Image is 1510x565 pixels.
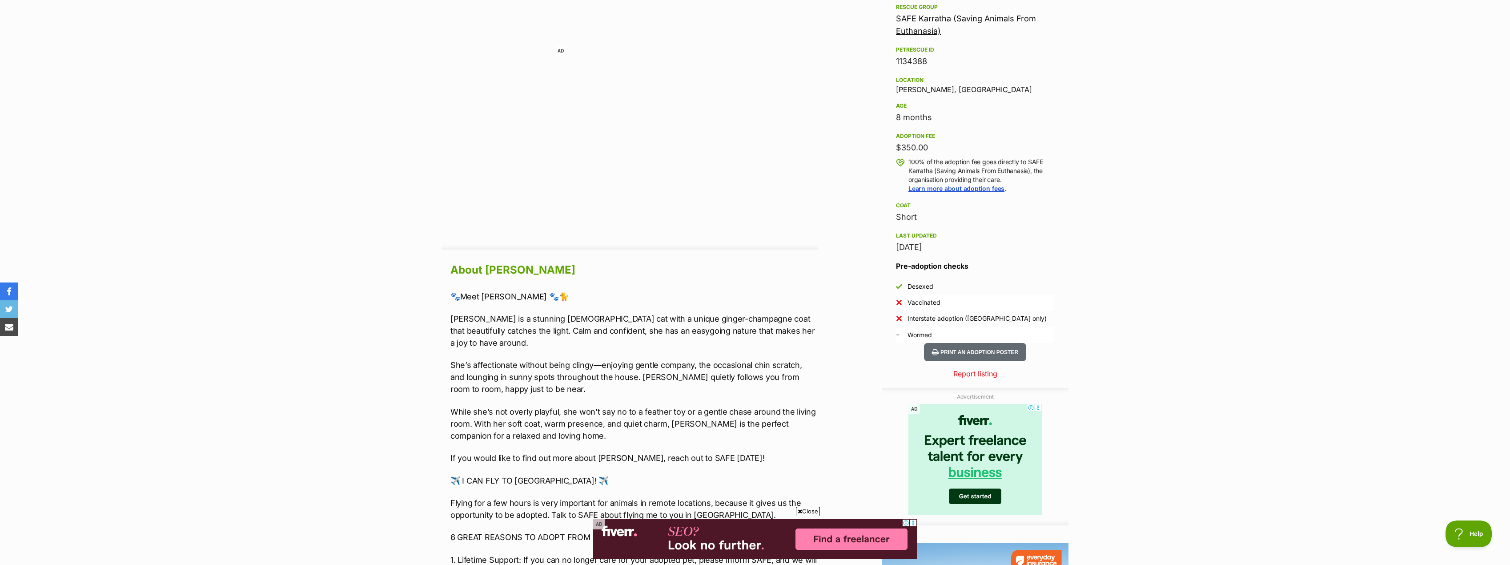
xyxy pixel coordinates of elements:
iframe: Advertisement [555,46,704,170]
p: Flying for a few hours is very important for animals in remote locations, because it gives us the... [450,497,818,521]
a: Report listing [882,368,1068,379]
div: Adoption fee [896,133,1054,140]
p: 🐾Meet [PERSON_NAME] 🐾🐈 [450,291,818,303]
p: ✈️ I CAN FLY TO [GEOGRAPHIC_DATA]! ✈️ [450,475,818,487]
img: Yes [896,283,902,290]
div: Vaccinated [908,298,940,307]
div: PetRescue ID [896,46,1054,53]
img: No [896,299,902,306]
div: Rescue group [896,4,1054,11]
p: 6 GREAT REASONS TO ADOPT FROM SAFE: [450,531,818,543]
p: 100% of the adoption fee goes directly to SAFE Karratha (Saving Animals From Euthanasia), the org... [908,157,1054,193]
img: No [896,315,902,322]
div: [DATE] [896,241,1054,254]
div: Short [896,211,1054,223]
iframe: Help Scout Beacon - Open [1446,521,1492,547]
div: Location [896,77,1054,84]
div: 1134388 [896,55,1054,68]
div: Last updated [896,232,1054,239]
p: She’s affectionate without being clingy—enjoying gentle company, the occasional chin scratch, and... [450,359,818,395]
div: Wormed [908,331,932,339]
button: Print an adoption poster [924,343,1026,361]
p: While she’s not overly playful, she won’t say no to a feather toy or a gentle chase around the li... [450,406,818,442]
div: $350.00 [896,141,1054,154]
span: AD [593,519,605,529]
h2: About [PERSON_NAME] [450,260,818,280]
a: Learn more about adoption fees [908,185,1004,192]
div: Interstate adoption ([GEOGRAPHIC_DATA] only) [908,314,1047,323]
span: Unknown [896,330,900,339]
div: Advertisement [882,388,1068,526]
span: Close [796,507,820,516]
div: [PERSON_NAME], [GEOGRAPHIC_DATA] [896,75,1054,93]
h3: Pre-adoption checks [896,261,1054,271]
div: 8 months [896,111,1054,124]
a: SAFE Karratha (Saving Animals From Euthanasia) [896,14,1036,36]
span: AD [555,46,566,56]
div: Age [896,102,1054,109]
div: Desexed [908,282,933,291]
div: Coat [896,202,1054,209]
span: AD [908,404,920,414]
p: If you would like to find out more about [PERSON_NAME], reach out to SAFE [DATE]! [450,452,818,464]
p: [PERSON_NAME] is a stunning [DEMOGRAPHIC_DATA] cat with a unique ginger-champagne coat that beaut... [450,313,818,349]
